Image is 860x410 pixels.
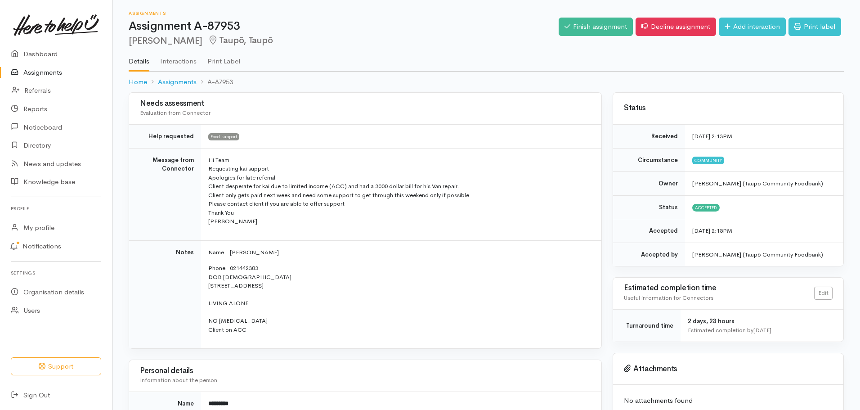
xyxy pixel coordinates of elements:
[624,365,833,374] h3: Attachments
[160,45,197,71] a: Interactions
[719,18,786,36] a: Add interaction
[685,243,843,266] td: [PERSON_NAME] (Taupō Community Foodbank)
[11,357,101,376] button: Support
[207,45,240,71] a: Print Label
[208,35,273,46] span: Taupō, Taupō
[129,45,149,72] a: Details
[613,125,685,149] td: Received
[129,72,844,93] nav: breadcrumb
[129,20,559,33] h1: Assignment A-87953
[692,157,724,164] span: Community
[140,109,211,117] span: Evaluation from Connector
[158,77,197,87] a: Assignments
[613,310,681,342] td: Turnaround time
[208,156,591,226] p: Hi Team Requesting kai support Apologies for late referral Client desperate for kai due to limite...
[692,180,823,187] span: [PERSON_NAME] (Taupō Community Foodbank)
[624,396,833,406] p: No attachments found
[688,317,735,325] span: 2 days, 23 hours
[613,148,685,172] td: Circumstance
[613,243,685,266] td: Accepted by
[140,99,591,108] h3: Needs assessment
[788,18,841,36] a: Print label
[129,11,559,16] h6: Assignments
[140,367,591,375] h3: Personal details
[692,204,720,211] span: Accepted
[129,240,201,348] td: Notes
[208,248,591,257] p: Name [PERSON_NAME]
[197,77,233,87] li: A-87953
[624,294,713,302] span: Useful information for Connectors
[613,172,685,196] td: Owner
[613,195,685,219] td: Status
[692,132,732,140] time: [DATE] 2:13PM
[753,326,771,334] time: [DATE]
[208,264,591,334] p: Phone 021442383 DOB [DEMOGRAPHIC_DATA] [STREET_ADDRESS] LIVING ALONE NO [MEDICAL_DATA] Client on ACC
[624,104,833,113] h3: Status
[129,148,201,240] td: Message from Connector
[692,227,732,234] time: [DATE] 2:15PM
[140,376,217,384] span: Information about the person
[688,326,833,335] div: Estimated completion by
[129,36,559,46] h2: [PERSON_NAME]
[613,219,685,243] td: Accepted
[624,284,814,293] h3: Estimated completion time
[636,18,716,36] a: Decline assignment
[11,267,101,279] h6: Settings
[208,133,239,140] span: Food support
[129,77,147,87] a: Home
[814,287,833,300] a: Edit
[11,203,101,215] h6: Profile
[129,125,201,149] td: Help requested
[559,18,633,36] a: Finish assignment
